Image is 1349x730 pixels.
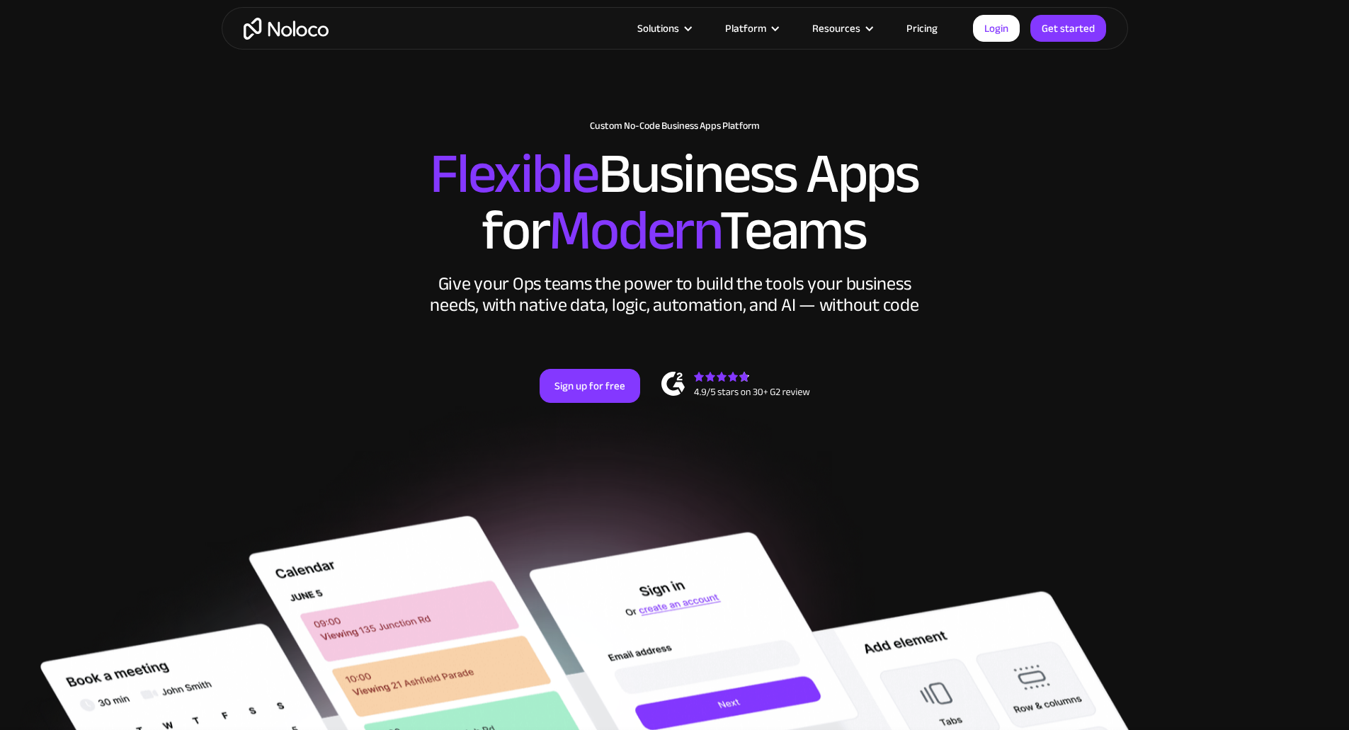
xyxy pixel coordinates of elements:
[812,19,860,38] div: Resources
[430,121,598,227] span: Flexible
[973,15,1020,42] a: Login
[540,369,640,403] a: Sign up for free
[236,146,1114,259] h2: Business Apps for Teams
[889,19,955,38] a: Pricing
[427,273,923,316] div: Give your Ops teams the power to build the tools your business needs, with native data, logic, au...
[1030,15,1106,42] a: Get started
[236,120,1114,132] h1: Custom No-Code Business Apps Platform
[795,19,889,38] div: Resources
[244,18,329,40] a: home
[707,19,795,38] div: Platform
[637,19,679,38] div: Solutions
[620,19,707,38] div: Solutions
[725,19,766,38] div: Platform
[549,178,719,283] span: Modern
